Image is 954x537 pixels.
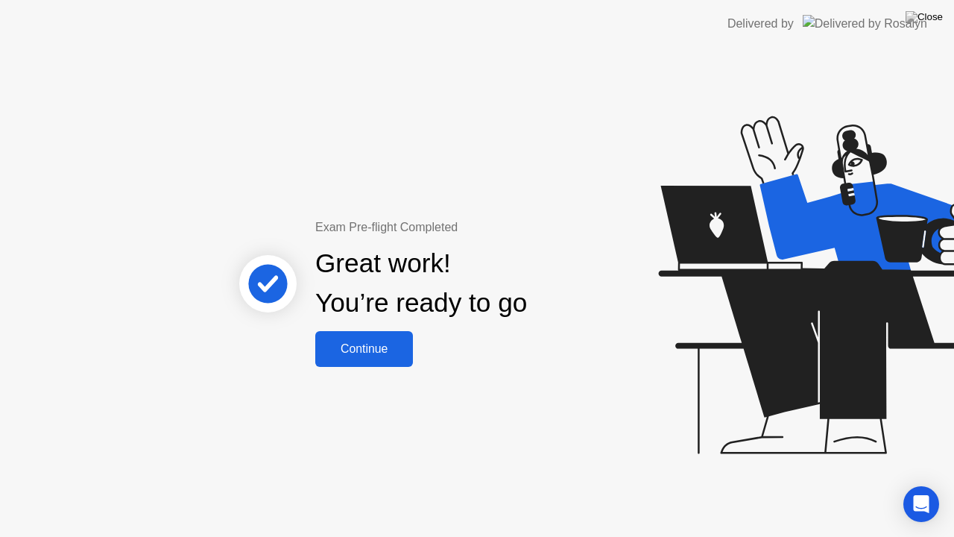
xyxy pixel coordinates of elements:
div: Open Intercom Messenger [903,486,939,522]
img: Close [906,11,943,23]
div: Exam Pre-flight Completed [315,219,623,236]
div: Great work! You’re ready to go [315,244,527,323]
button: Continue [315,331,413,367]
img: Delivered by Rosalyn [803,15,927,32]
div: Delivered by [727,15,794,33]
div: Continue [320,342,408,356]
